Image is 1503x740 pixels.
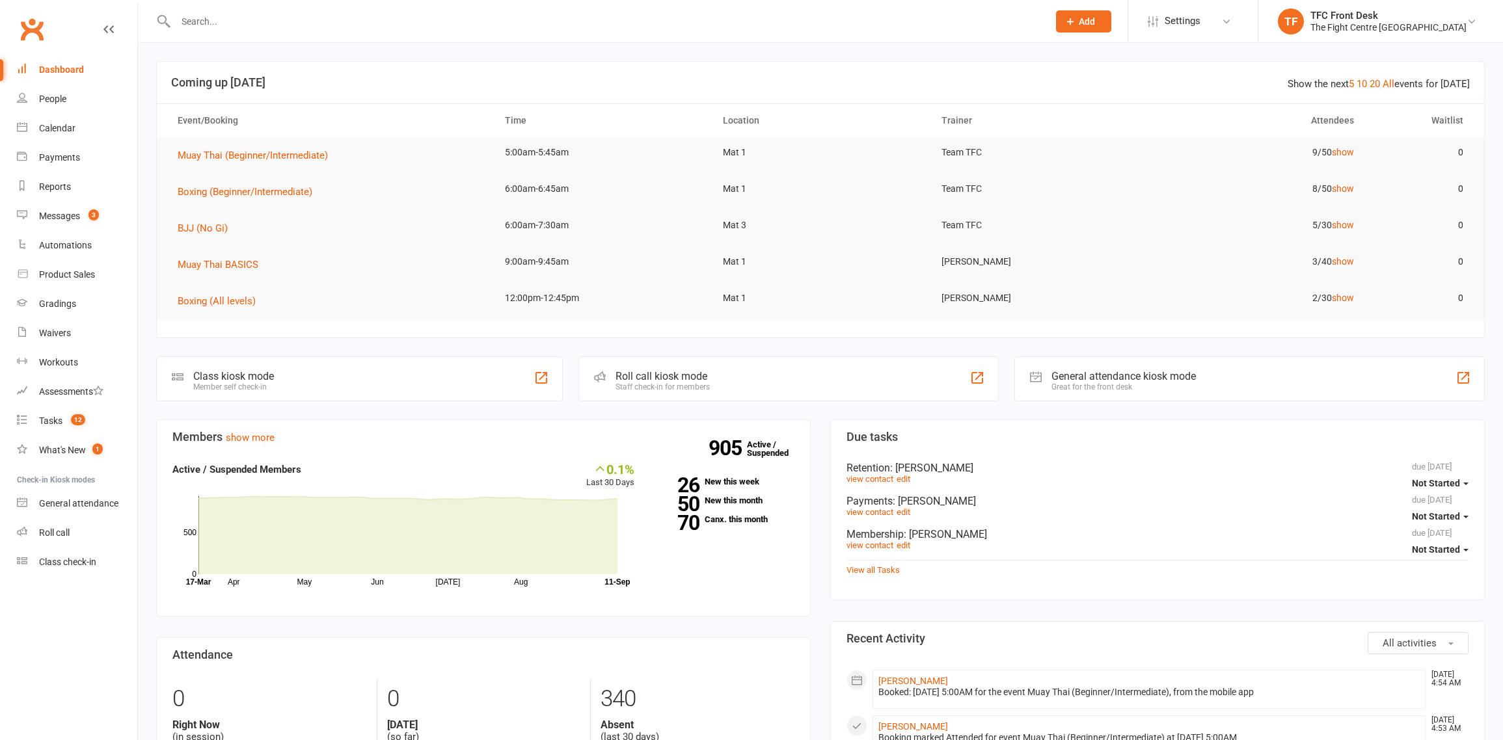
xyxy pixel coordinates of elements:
strong: 26 [654,475,699,495]
div: 0 [172,680,367,719]
span: Not Started [1412,478,1460,488]
a: Dashboard [17,55,137,85]
td: [PERSON_NAME] [930,283,1148,313]
a: [PERSON_NAME] [878,721,948,732]
td: Mat 1 [711,283,929,313]
div: General attendance kiosk mode [1051,370,1196,382]
div: Workouts [39,357,78,367]
a: show [1332,147,1354,157]
td: Mat 3 [711,210,929,241]
div: Last 30 Days [586,462,634,490]
div: Product Sales [39,269,95,280]
div: Class kiosk mode [193,370,274,382]
a: show [1332,256,1354,267]
td: 0 [1366,246,1475,277]
div: Assessments [39,386,103,397]
div: Membership [846,528,1469,540]
div: Roll call kiosk mode [616,370,710,382]
strong: 50 [654,494,699,514]
strong: Right Now [172,719,367,731]
div: Automations [39,240,92,250]
div: What's New [39,445,86,455]
span: Not Started [1412,511,1460,522]
td: Team TFC [930,210,1148,241]
h3: Attendance [172,648,794,661]
td: 0 [1366,283,1475,313]
button: Muay Thai (Beginner/Intermediate) [178,148,337,163]
a: Workouts [17,348,137,377]
button: Not Started [1412,538,1469,561]
div: Calendar [39,123,75,133]
a: Calendar [17,114,137,143]
th: Location [711,104,929,137]
a: show [1332,183,1354,194]
a: View all Tasks [846,565,900,575]
div: General attendance [39,498,118,509]
a: All [1383,78,1394,90]
a: 10 [1357,78,1367,90]
span: Not Started [1412,544,1460,555]
button: Boxing (Beginner/Intermediate) [178,184,321,200]
div: 0 [387,680,581,719]
div: TF [1278,8,1304,34]
div: Show the next events for [DATE] [1288,76,1470,92]
a: edit [897,474,910,484]
div: Tasks [39,416,62,426]
a: 5 [1349,78,1354,90]
div: Booked: [DATE] 5:00AM for the event Muay Thai (Beginner/Intermediate), from the mobile app [878,687,1420,698]
span: Settings [1165,7,1200,36]
div: Messages [39,211,80,221]
div: TFC Front Desk [1310,10,1467,21]
strong: Active / Suspended Members [172,464,301,475]
th: Time [493,104,711,137]
span: : [PERSON_NAME] [893,495,976,507]
a: General attendance kiosk mode [17,489,137,518]
a: Automations [17,231,137,260]
a: Gradings [17,289,137,319]
time: [DATE] 4:54 AM [1425,670,1468,687]
span: : [PERSON_NAME] [890,462,973,474]
td: 0 [1366,210,1475,241]
span: 12 [71,414,85,425]
div: Waivers [39,328,71,338]
td: Mat 1 [711,137,929,168]
a: Product Sales [17,260,137,289]
div: Retention [846,462,1469,474]
div: 0.1% [586,462,634,476]
a: 20 [1370,78,1380,90]
span: Muay Thai (Beginner/Intermediate) [178,150,328,161]
button: Not Started [1412,505,1469,528]
th: Event/Booking [166,104,493,137]
span: BJJ (No Gi) [178,222,228,234]
button: Muay Thai BASICS [178,257,267,272]
a: Payments [17,143,137,172]
span: 1 [92,443,103,455]
a: show more [226,432,275,443]
span: Muay Thai BASICS [178,259,258,271]
button: Boxing (All levels) [178,293,265,309]
td: 9:00am-9:45am [493,246,711,277]
span: Boxing (Beginner/Intermediate) [178,186,312,198]
a: Reports [17,172,137,202]
td: 5:00am-5:45am [493,137,711,168]
td: [PERSON_NAME] [930,246,1148,277]
div: People [39,94,66,104]
div: 340 [601,680,794,719]
a: Messages 3 [17,202,137,231]
td: Mat 1 [711,174,929,204]
div: Staff check-in for members [616,382,710,391]
td: 3/40 [1148,246,1366,277]
input: Search... [172,12,1039,31]
h3: Due tasks [846,430,1469,443]
div: Great for the front desk [1051,382,1196,391]
a: Assessments [17,377,137,406]
td: 2/30 [1148,283,1366,313]
td: Team TFC [930,174,1148,204]
div: Reports [39,181,71,192]
div: Payments [39,152,80,163]
td: Mat 1 [711,246,929,277]
button: All activities [1368,632,1469,654]
span: Boxing (All levels) [178,295,256,307]
div: Class check-in [39,557,96,567]
a: 70Canx. this month [654,515,795,523]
